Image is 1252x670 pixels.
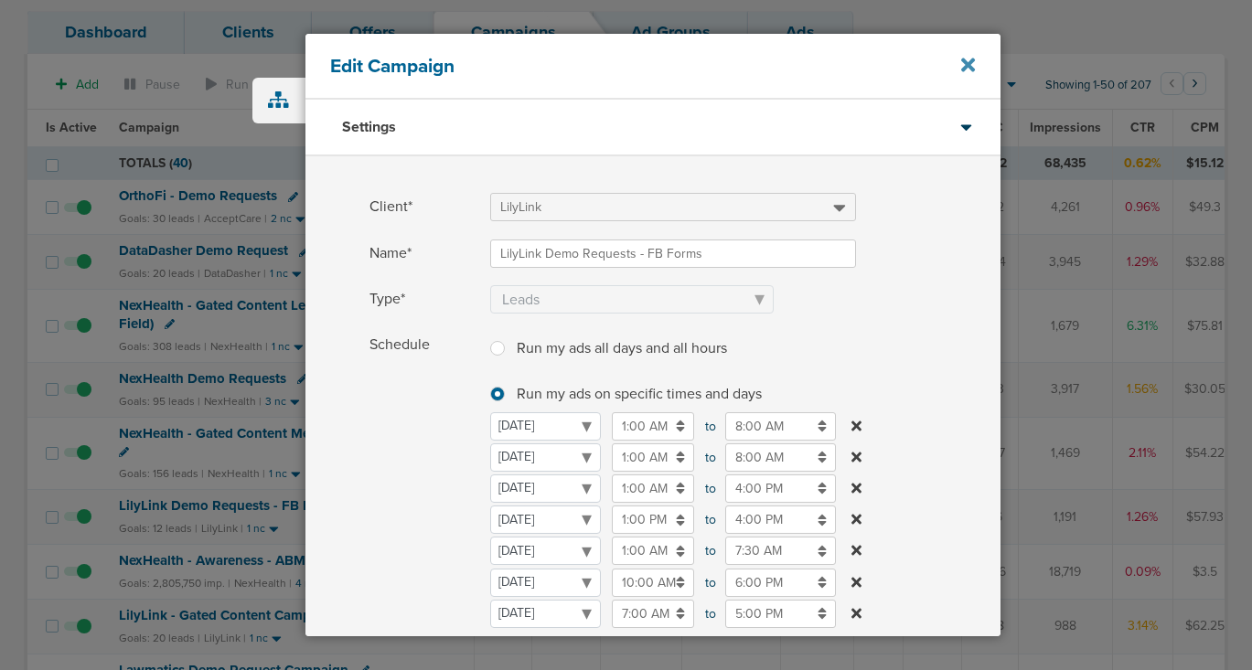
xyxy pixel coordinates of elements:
h4: Edit Campaign [330,55,911,78]
input: to [725,600,836,628]
input: to [612,600,694,628]
input: to [725,537,836,565]
button: to [847,537,866,565]
button: to [847,412,866,441]
span: Client* [369,193,479,221]
input: to [725,474,836,503]
select: to [490,474,601,503]
span: Name* [369,239,479,268]
button: to [847,505,866,534]
h3: Settings [342,118,396,136]
input: to [612,443,694,472]
input: to [612,505,694,534]
span: to [705,412,714,441]
input: to [612,537,694,565]
span: to [705,443,714,472]
span: to [705,474,714,503]
span: to [705,537,714,565]
input: to [725,412,836,441]
select: to [490,569,601,597]
input: to [725,443,836,472]
button: to [847,443,866,472]
span: LilyLink [500,199,541,215]
input: to [725,569,836,597]
span: to [705,569,714,597]
input: to [612,569,694,597]
input: to [612,474,694,503]
select: to [490,505,601,534]
select: to [490,600,601,628]
span: to [705,600,714,628]
input: to [725,505,836,534]
button: to [847,569,866,597]
span: Run my ads all days and all hours [517,339,727,357]
input: Name* [490,239,856,268]
select: to [490,537,601,565]
button: to [847,600,866,628]
span: Run my ads on specific times and days [517,385,762,403]
button: to [847,474,866,503]
select: Type* [490,285,774,314]
span: to [705,505,714,534]
span: Type* [369,285,479,314]
select: to [490,443,601,472]
select: to [490,412,601,441]
input: to [612,412,694,441]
